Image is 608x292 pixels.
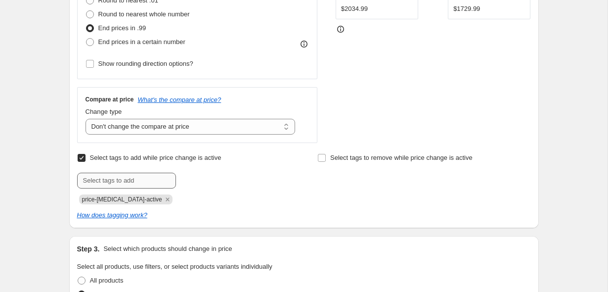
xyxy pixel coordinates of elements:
[77,211,147,219] a: How does tagging work?
[86,96,134,103] h3: Compare at price
[103,244,232,254] p: Select which products should change in price
[453,4,480,14] div: $1729.99
[77,263,272,270] span: Select all products, use filters, or select products variants individually
[90,154,221,161] span: Select tags to add while price change is active
[98,38,185,46] span: End prices in a certain number
[138,96,221,103] button: What's the compare at price?
[341,4,368,14] div: $2034.99
[98,60,193,67] span: Show rounding direction options?
[330,154,473,161] span: Select tags to remove while price change is active
[163,195,172,204] button: Remove price-change-job-active
[90,277,124,284] span: All products
[86,108,122,115] span: Change type
[77,244,100,254] h2: Step 3.
[98,24,146,32] span: End prices in .99
[82,196,162,203] span: price-change-job-active
[98,10,190,18] span: Round to nearest whole number
[77,173,176,189] input: Select tags to add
